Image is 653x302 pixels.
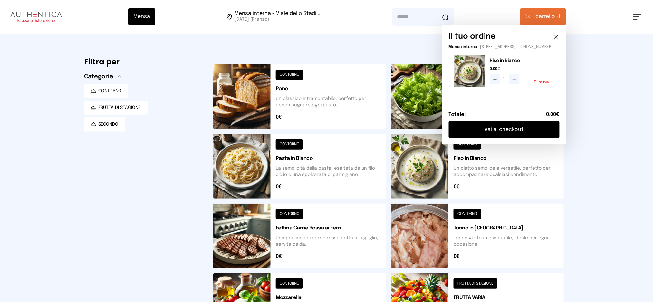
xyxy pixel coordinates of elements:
img: logo.8f33a47.png [10,12,62,22]
span: Categorie [84,72,114,81]
span: CONTORNO [99,88,122,94]
h2: Riso in Bianco [490,57,554,64]
span: SECONDO [99,121,119,128]
span: 0.00€ [490,66,554,72]
span: Mensa interna [449,45,477,49]
button: carrello •1 [520,8,566,25]
button: Vai al checkout [449,121,560,138]
img: media [454,55,485,87]
span: FRUTTA DI STAGIONE [99,104,141,111]
h6: Il tuo ordine [449,32,496,42]
button: SECONDO [84,117,125,132]
button: Categorie [84,72,121,81]
button: Elimina [534,80,549,84]
button: FRUTTA DI STAGIONE [84,101,148,115]
span: carrello • [536,13,559,21]
button: CONTORNO [84,84,128,98]
span: 1 [536,13,561,21]
span: [DATE] (Pranzo) [235,16,320,23]
button: Mensa [128,8,155,25]
h6: Filtra per [84,57,203,67]
span: 0.00€ [546,111,560,119]
span: 1 [503,75,507,83]
span: Viale dello Stadio, 77, 05100 Terni TR, Italia [235,11,320,23]
p: - [STREET_ADDRESS] - [PHONE_NUMBER] [449,44,560,50]
h6: Totale: [449,111,466,119]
